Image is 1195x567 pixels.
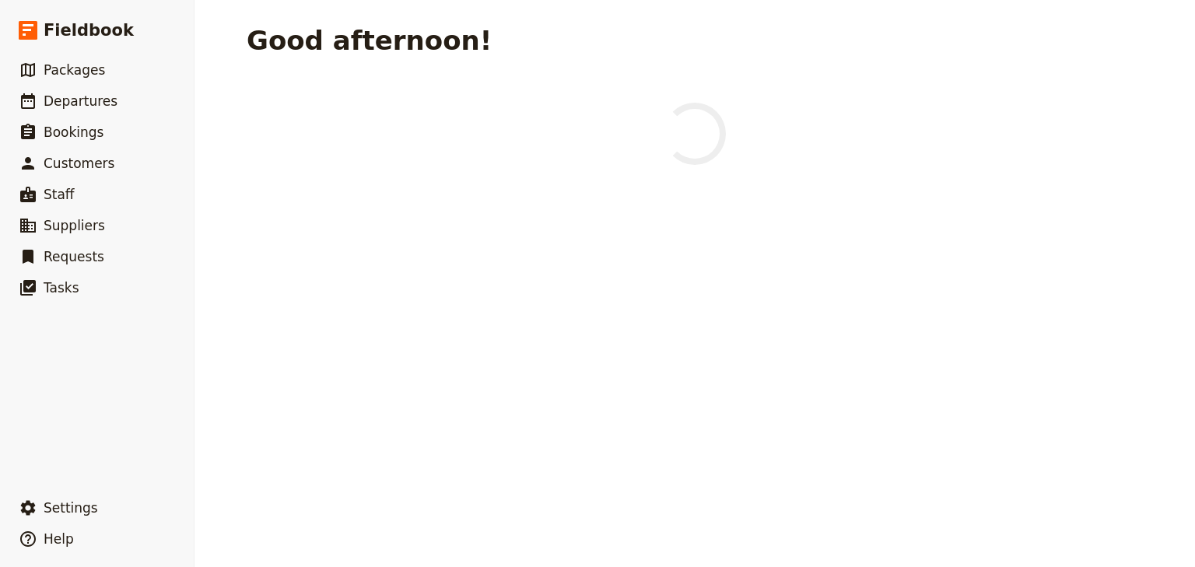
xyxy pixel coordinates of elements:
[247,25,492,56] h1: Good afternoon!
[44,218,105,233] span: Suppliers
[44,187,75,202] span: Staff
[44,62,105,78] span: Packages
[44,93,117,109] span: Departures
[44,124,103,140] span: Bookings
[44,531,74,547] span: Help
[44,500,98,516] span: Settings
[44,280,79,296] span: Tasks
[44,156,114,171] span: Customers
[44,19,134,42] span: Fieldbook
[44,249,104,264] span: Requests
